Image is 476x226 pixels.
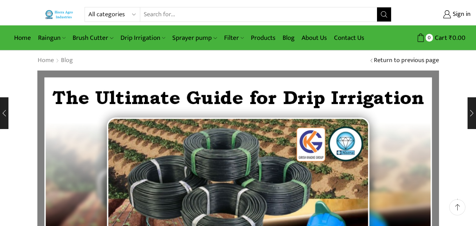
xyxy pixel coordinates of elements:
[298,30,330,46] a: About Us
[35,30,69,46] a: Raingun
[61,56,73,65] a: Blog
[398,31,465,44] a: 0 Cart ₹0.00
[11,30,35,46] a: Home
[377,7,391,22] button: Search button
[221,30,247,46] a: Filter
[169,30,220,46] a: Sprayer pump
[449,32,452,43] span: ₹
[117,30,169,46] a: Drip Irrigation
[433,33,447,43] span: Cart
[426,34,433,41] span: 0
[402,8,471,21] a: Sign in
[374,56,439,65] a: Return to previous page
[37,56,54,65] a: Home
[247,30,279,46] a: Products
[330,30,368,46] a: Contact Us
[451,10,471,19] span: Sign in
[140,7,377,22] input: Search for...
[279,30,298,46] a: Blog
[69,30,117,46] a: Brush Cutter
[449,32,465,43] bdi: 0.00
